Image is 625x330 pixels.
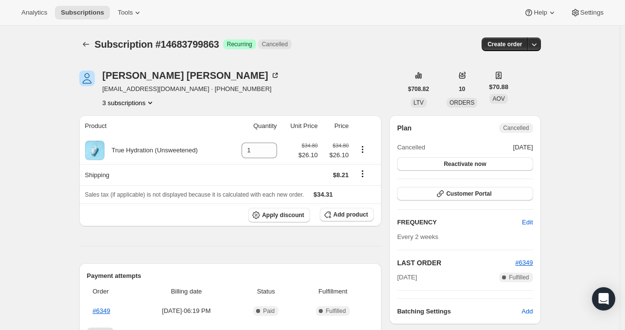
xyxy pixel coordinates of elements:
[298,150,318,160] span: $26.10
[450,99,474,106] span: ORDERS
[118,9,133,17] span: Tools
[332,143,348,148] small: $34.80
[516,304,538,319] button: Add
[112,6,148,19] button: Tools
[61,9,104,17] span: Subscriptions
[139,287,234,296] span: Billing date
[414,99,424,106] span: LTV
[227,40,252,48] span: Recurring
[280,115,321,137] th: Unit Price
[93,307,110,314] a: #6349
[302,143,318,148] small: $34.80
[397,258,515,268] h2: LAST ORDER
[397,143,425,152] span: Cancelled
[459,85,465,93] span: 10
[522,218,533,227] span: Edit
[21,9,47,17] span: Analytics
[492,95,504,102] span: AOV
[313,191,333,198] span: $34.31
[321,115,352,137] th: Price
[79,115,229,137] th: Product
[397,218,522,227] h2: FREQUENCY
[397,123,412,133] h2: Plan
[503,124,529,132] span: Cancelled
[487,40,522,48] span: Create order
[515,258,533,268] button: #6349
[446,190,491,198] span: Customer Portal
[87,281,136,302] th: Order
[262,40,288,48] span: Cancelled
[103,71,280,80] div: [PERSON_NAME] [PERSON_NAME]
[397,187,533,201] button: Customer Portal
[518,6,562,19] button: Help
[79,71,95,86] span: Deloise McGaughey
[326,307,346,315] span: Fulfilled
[324,150,349,160] span: $26.10
[402,82,435,96] button: $708.82
[139,306,234,316] span: [DATE] · 06:19 PM
[16,6,53,19] button: Analytics
[516,215,538,230] button: Edit
[580,9,604,17] span: Settings
[565,6,609,19] button: Settings
[453,82,471,96] button: 10
[397,273,417,282] span: [DATE]
[489,82,508,92] span: $70.88
[95,39,219,50] span: Subscription #14683799863
[229,115,280,137] th: Quantity
[320,208,374,221] button: Add product
[513,143,533,152] span: [DATE]
[444,160,486,168] span: Reactivate now
[87,271,374,281] h2: Payment attempts
[333,171,349,179] span: $8.21
[355,168,370,179] button: Shipping actions
[262,211,304,219] span: Apply discount
[592,287,615,311] div: Open Intercom Messenger
[240,287,292,296] span: Status
[85,141,104,160] img: product img
[534,9,547,17] span: Help
[482,37,528,51] button: Create order
[79,164,229,185] th: Shipping
[103,84,280,94] span: [EMAIL_ADDRESS][DOMAIN_NAME] · [PHONE_NUMBER]
[397,233,438,240] span: Every 2 weeks
[85,191,304,198] span: Sales tax (if applicable) is not displayed because it is calculated with each new order.
[408,85,429,93] span: $708.82
[515,259,533,266] a: #6349
[397,307,521,316] h6: Batching Settings
[397,157,533,171] button: Reactivate now
[103,98,156,108] button: Product actions
[355,144,370,155] button: Product actions
[248,208,310,222] button: Apply discount
[333,211,368,219] span: Add product
[509,274,529,281] span: Fulfilled
[55,6,110,19] button: Subscriptions
[104,146,198,155] div: True Hydration (Unsweetened)
[79,37,93,51] button: Subscriptions
[298,287,368,296] span: Fulfillment
[263,307,275,315] span: Paid
[521,307,533,316] span: Add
